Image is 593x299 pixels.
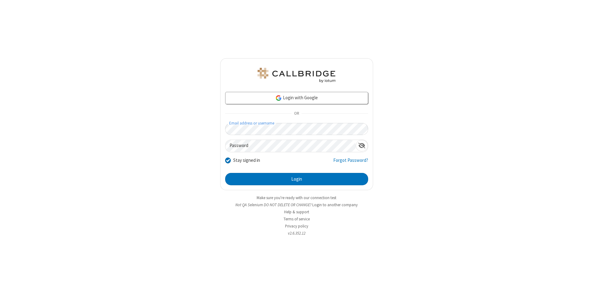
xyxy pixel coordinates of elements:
label: Stay signed in [233,157,260,164]
li: Not QA Selenium DO NOT DELETE OR CHANGE? [220,202,373,208]
li: v2.6.352.12 [220,230,373,236]
a: Terms of service [284,216,310,222]
button: Login [225,173,368,185]
img: google-icon.png [275,95,282,101]
input: Email address or username [225,123,368,135]
img: QA Selenium DO NOT DELETE OR CHANGE [256,68,337,83]
a: Help & support [284,209,309,215]
a: Privacy policy [285,223,308,229]
input: Password [225,140,356,152]
a: Login with Google [225,92,368,104]
div: Show password [356,140,368,151]
span: OR [292,109,301,118]
a: Forgot Password? [333,157,368,169]
a: Make sure you're ready with our connection test [257,195,336,200]
button: Login to another company [312,202,358,208]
